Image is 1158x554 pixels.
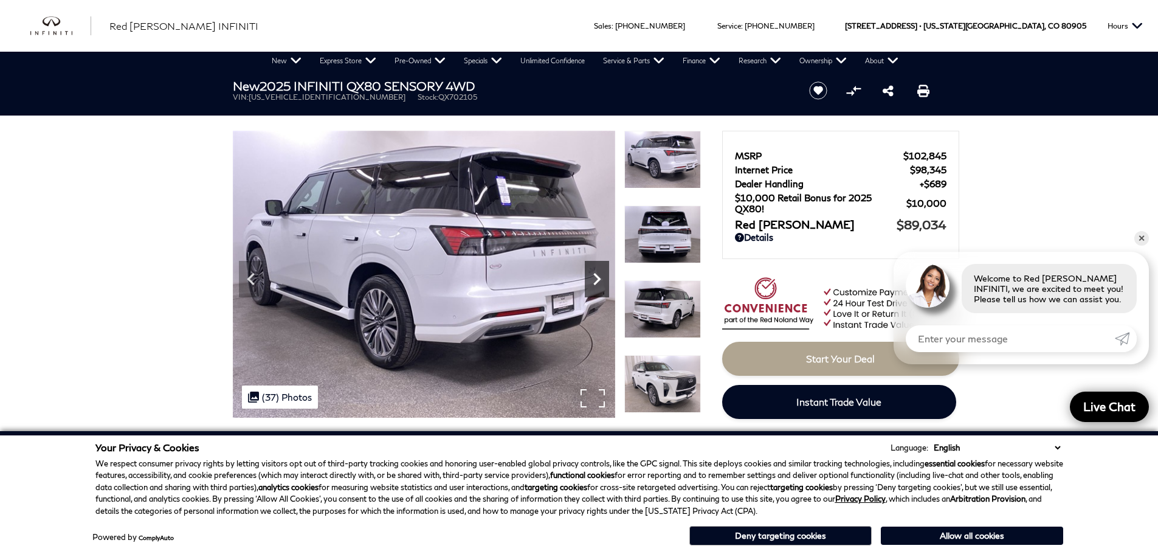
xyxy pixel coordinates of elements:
a: About [856,52,908,70]
span: $98,345 [910,164,946,175]
span: $689 [920,178,946,189]
button: Deny targeting cookies [689,526,872,545]
button: Compare Vehicle [844,81,863,100]
span: Sales [594,21,612,30]
span: $89,034 [897,217,946,232]
a: infiniti [30,16,91,36]
a: $10,000 Retail Bonus for 2025 QX80! $10,000 [735,192,946,214]
a: MSRP $102,845 [735,150,946,161]
a: Ownership [790,52,856,70]
h1: 2025 INFINITI QX80 SENSORY 4WD [233,79,789,92]
strong: Arbitration Provision [950,494,1025,504]
span: Internet Price [735,164,910,175]
span: [US_VEHICLE_IDENTIFICATION_NUMBER] [249,92,405,102]
span: Your Privacy & Cookies [95,441,199,453]
div: Welcome to Red [PERSON_NAME] INFINITI, we are excited to meet you! Please tell us how we can assi... [962,264,1137,313]
a: Instant Trade Value [722,385,956,419]
img: INFINITI [30,16,91,36]
img: New 2025 RADIANT WHITE INFINITI SENSORY 4WD image 11 [624,131,701,189]
a: ComplyAuto [139,534,174,541]
div: Next [585,261,609,297]
strong: New [233,78,260,93]
strong: functional cookies [550,470,615,480]
a: Express Store [311,52,385,70]
a: [PHONE_NUMBER] [615,21,685,30]
img: New 2025 RADIANT WHITE INFINITI SENSORY 4WD image 12 [624,206,701,263]
span: Live Chat [1077,399,1142,414]
input: Enter your message [906,325,1115,352]
a: Pre-Owned [385,52,455,70]
img: New 2025 RADIANT WHITE INFINITI SENSORY 4WD image 14 [624,355,701,413]
div: Language: [891,444,928,452]
span: VIN: [233,92,249,102]
a: Details [735,232,946,243]
strong: targeting cookies [525,482,587,492]
a: Live Chat [1070,392,1149,422]
a: Specials [455,52,511,70]
span: : [612,21,613,30]
span: $10,000 [906,198,946,209]
a: Start Your Deal [722,342,959,376]
span: MSRP [735,150,903,161]
a: [PHONE_NUMBER] [745,21,815,30]
span: Red [PERSON_NAME] INFINITI [109,20,258,32]
a: Red [PERSON_NAME] $89,034 [735,217,946,232]
a: Submit [1115,325,1137,352]
img: New 2025 RADIANT WHITE INFINITI SENSORY 4WD image 13 [624,280,701,338]
button: Save vehicle [805,81,832,100]
p: We respect consumer privacy rights by letting visitors opt out of third-party tracking cookies an... [95,458,1063,518]
span: $102,845 [903,150,946,161]
img: New 2025 RADIANT WHITE INFINITI SENSORY 4WD image 11 [233,131,615,418]
div: (37) Photos [242,386,318,409]
strong: targeting cookies [770,482,833,492]
span: $10,000 Retail Bonus for 2025 QX80! [735,192,906,214]
strong: essential cookies [925,459,985,468]
img: Agent profile photo [906,264,949,308]
span: : [741,21,743,30]
nav: Main Navigation [263,52,908,70]
a: Print this New 2025 INFINITI QX80 SENSORY 4WD [917,83,929,98]
span: Dealer Handling [735,178,920,189]
a: Share this New 2025 INFINITI QX80 SENSORY 4WD [883,83,894,98]
a: Research [729,52,790,70]
span: Service [717,21,741,30]
span: Stock: [418,92,438,102]
a: Privacy Policy [835,494,886,504]
a: Unlimited Confidence [511,52,594,70]
a: Red [PERSON_NAME] INFINITI [109,19,258,33]
a: Dealer Handling $689 [735,178,946,189]
a: [STREET_ADDRESS] • [US_STATE][GEOGRAPHIC_DATA], CO 80905 [845,21,1086,30]
a: New [263,52,311,70]
a: Service & Parts [594,52,674,70]
strong: analytics cookies [258,482,319,492]
a: Finance [674,52,729,70]
div: Powered by [92,533,174,541]
div: Previous [239,261,263,297]
span: Instant Trade Value [796,396,881,407]
button: Allow all cookies [881,527,1063,545]
a: Internet Price $98,345 [735,164,946,175]
span: QX702105 [438,92,477,102]
span: Start Your Deal [806,353,875,364]
span: Red [PERSON_NAME] [735,218,897,231]
select: Language Select [931,441,1063,454]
